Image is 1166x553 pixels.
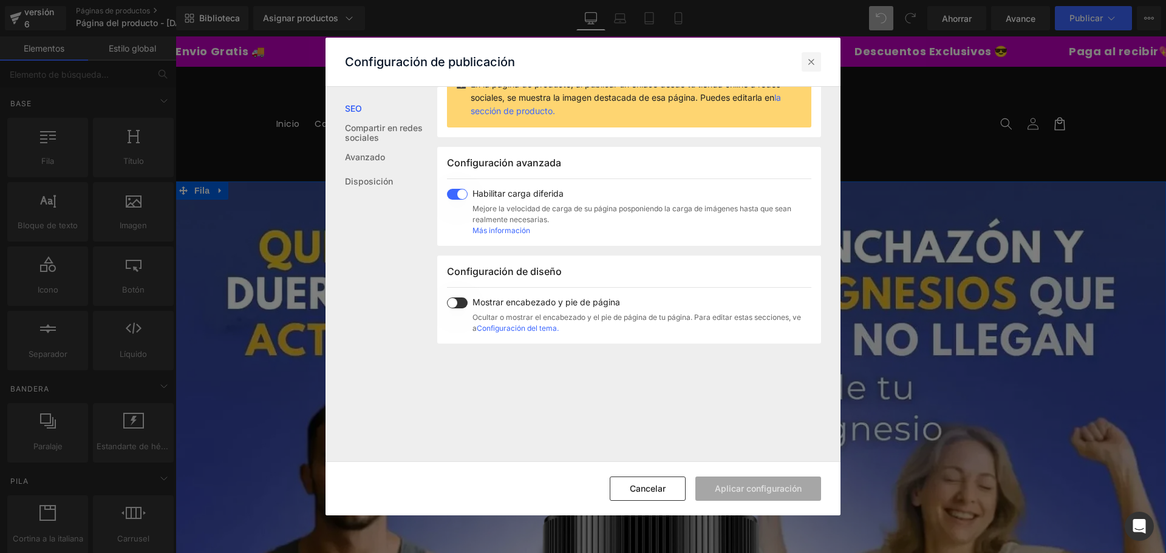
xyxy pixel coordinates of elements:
[471,92,781,116] a: la sección de producto.
[477,324,559,333] a: Configuración del tema.
[888,7,992,22] font: Paga al recibir💖
[674,7,828,22] font: Descuentos Exclusivos 😎
[345,176,393,186] font: Disposición
[139,81,182,93] font: Catálogo
[817,74,844,101] summary: Búsqueda
[345,123,423,143] font: Compartir en redes sociales
[189,75,234,100] a: Buscar
[472,188,564,198] font: Habilitar carga diferida
[345,55,515,69] font: Configuración de publicación
[145,7,299,22] font: Descuentos Exclusivos 😎
[37,145,53,163] a: Expandir / Contraer
[94,75,132,100] a: Inicio
[132,75,189,100] a: Catálogo
[101,81,125,93] font: Inicio
[1125,512,1154,541] div: Abrir Intercom Messenger
[472,204,791,224] font: Mejore la velocidad de carga de su página posponiendo la carga de imágenes hasta que sean realmen...
[19,149,34,159] font: Fila
[345,97,437,121] a: SEO
[447,157,561,169] font: Configuración avanzada
[345,145,437,169] a: Avanzado
[196,81,227,93] font: Buscar
[447,265,562,277] font: Configuración de diseño
[360,7,463,22] font: Paga al recibir💖
[630,483,666,494] font: Cancelar
[345,103,362,114] font: SEO
[345,121,437,145] a: Compartir en redes sociales
[695,477,821,501] button: Aplicar configuración
[472,226,530,235] font: Más información
[472,297,620,307] font: Mostrar encabezado y pie de página
[610,477,686,501] button: Cancelar
[472,313,801,333] font: Ocultar o mostrar el encabezado y el pie de página de tu página. Para editar estas secciones, ve a
[471,79,780,103] font: En la página de producto, al publicar un enlace desde tu tienda online a redes sociales, se muest...
[523,7,613,22] font: Envio Gratis 🚚
[345,152,385,162] font: Avanzado
[345,169,437,194] a: Disposición
[387,35,599,140] img: Tu Tienda Online 🇵🇪
[472,225,530,236] a: Más información
[715,483,802,494] font: Aplicar configuración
